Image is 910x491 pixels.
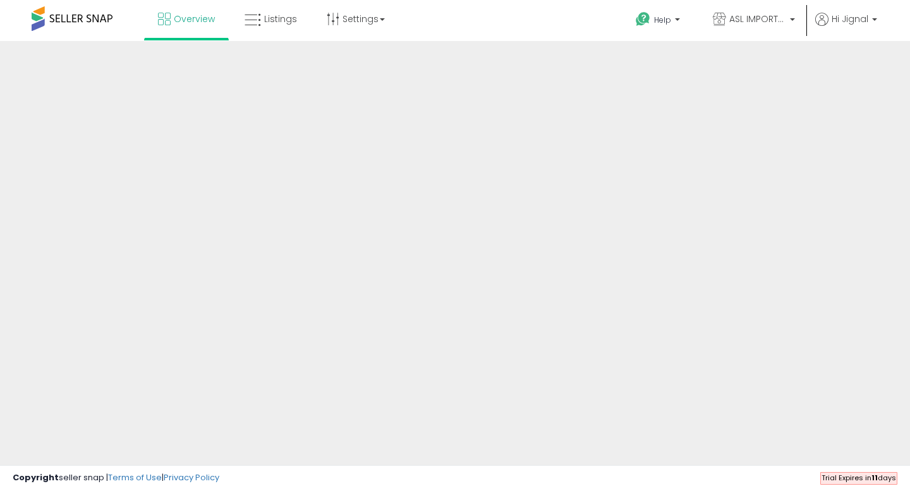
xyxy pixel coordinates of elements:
[635,11,651,27] i: Get Help
[13,472,219,484] div: seller snap | |
[832,13,868,25] span: Hi Jignal
[729,13,786,25] span: ASL IMPORTED
[822,473,896,483] span: Trial Expires in days
[815,13,877,41] a: Hi Jignal
[626,2,693,41] a: Help
[13,471,59,483] strong: Copyright
[108,471,162,483] a: Terms of Use
[264,13,297,25] span: Listings
[174,13,215,25] span: Overview
[654,15,671,25] span: Help
[871,473,878,483] b: 11
[164,471,219,483] a: Privacy Policy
